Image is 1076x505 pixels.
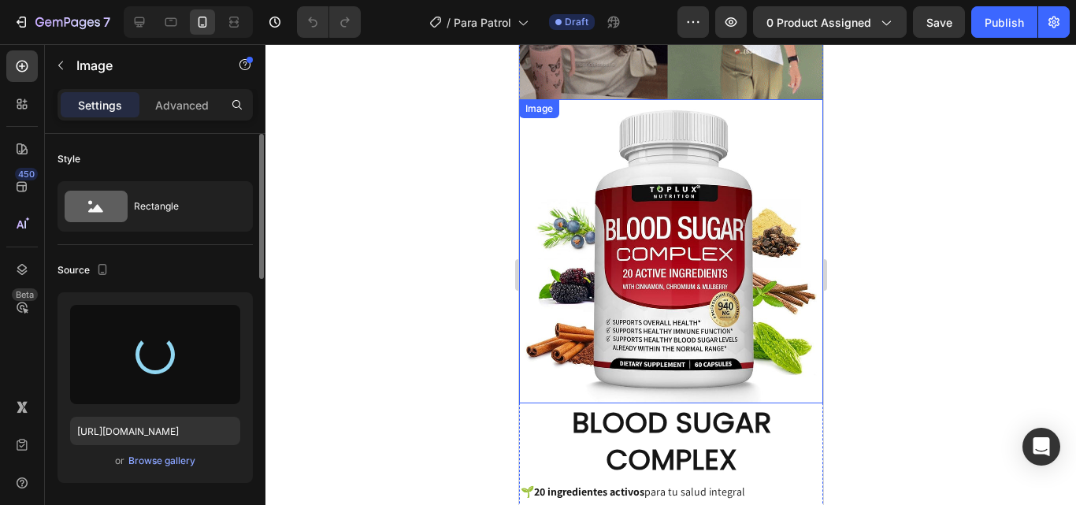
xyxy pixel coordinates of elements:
input: https://example.com/image.jpg [70,417,240,445]
div: Source [58,260,112,281]
div: Publish [985,14,1024,31]
button: 7 [6,6,117,38]
button: Browse gallery [128,453,196,469]
p: Advanced [155,97,209,113]
div: Open Intercom Messenger [1022,428,1060,466]
div: Rectangle [134,188,230,225]
div: Browse gallery [128,454,195,468]
p: Image [76,56,210,75]
span: Draft [565,15,588,29]
span: / [447,14,451,31]
span: Save [926,16,952,29]
p: 7 [103,13,110,32]
iframe: Design area [519,44,823,505]
div: Undo/Redo [297,6,361,38]
div: Style [58,152,80,166]
div: 450 [15,168,38,180]
button: Save [913,6,965,38]
p: Settings [78,97,122,113]
strong: metabolismo saludable [61,460,174,474]
span: Para Patrol [454,14,511,31]
button: Publish [971,6,1037,38]
div: Beta [12,288,38,301]
button: 0 product assigned [753,6,907,38]
span: or [115,451,124,470]
span: 0 product assigned [766,14,871,31]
